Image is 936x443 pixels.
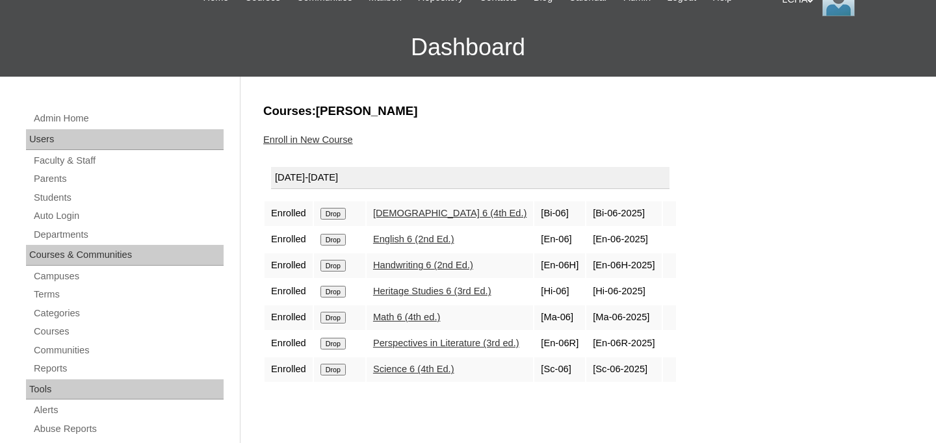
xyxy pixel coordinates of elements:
[586,357,661,382] td: [Sc-06-2025]
[586,279,661,304] td: [Hi-06-2025]
[265,279,313,304] td: Enrolled
[26,379,224,400] div: Tools
[586,331,661,356] td: [En-06R-2025]
[373,312,440,322] a: Math 6 (4th ed.)
[263,134,353,145] a: Enroll in New Course
[265,227,313,252] td: Enrolled
[373,286,491,296] a: Heritage Studies 6 (3rd Ed.)
[265,357,313,382] td: Enrolled
[32,342,224,359] a: Communities
[320,312,346,323] input: Drop
[534,227,585,252] td: [En-06]
[32,208,224,224] a: Auto Login
[320,286,346,297] input: Drop
[534,201,585,226] td: [Bi-06]
[265,305,313,330] td: Enrolled
[586,253,661,278] td: [En-06H-2025]
[32,190,224,206] a: Students
[373,338,519,348] a: Perspectives in Literature (3rd ed.)
[32,421,224,437] a: Abuse Reports
[320,234,346,246] input: Drop
[32,286,224,303] a: Terms
[373,208,526,218] a: [DEMOGRAPHIC_DATA] 6 (4th Ed.)
[32,227,224,243] a: Departments
[534,279,585,304] td: [Hi-06]
[320,260,346,272] input: Drop
[373,364,454,374] a: Science 6 (4th Ed.)
[320,364,346,375] input: Drop
[586,227,661,252] td: [En-06-2025]
[6,18,929,77] h3: Dashboard
[32,402,224,418] a: Alerts
[320,208,346,220] input: Drop
[265,253,313,278] td: Enrolled
[263,103,907,120] h3: Courses:[PERSON_NAME]
[534,331,585,356] td: [En-06R]
[534,357,585,382] td: [Sc-06]
[32,268,224,285] a: Campuses
[32,361,224,377] a: Reports
[26,245,224,266] div: Courses & Communities
[534,305,585,330] td: [Ma-06]
[373,260,473,270] a: Handwriting 6 (2nd Ed.)
[586,305,661,330] td: [Ma-06-2025]
[32,323,224,340] a: Courses
[320,338,346,349] input: Drop
[32,305,224,322] a: Categories
[265,201,313,226] td: Enrolled
[32,110,224,127] a: Admin Home
[586,201,661,226] td: [Bi-06-2025]
[373,234,454,244] a: English 6 (2nd Ed.)
[271,167,669,189] div: [DATE]-[DATE]
[32,171,224,187] a: Parents
[32,153,224,169] a: Faculty & Staff
[534,253,585,278] td: [En-06H]
[265,331,313,356] td: Enrolled
[26,129,224,150] div: Users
